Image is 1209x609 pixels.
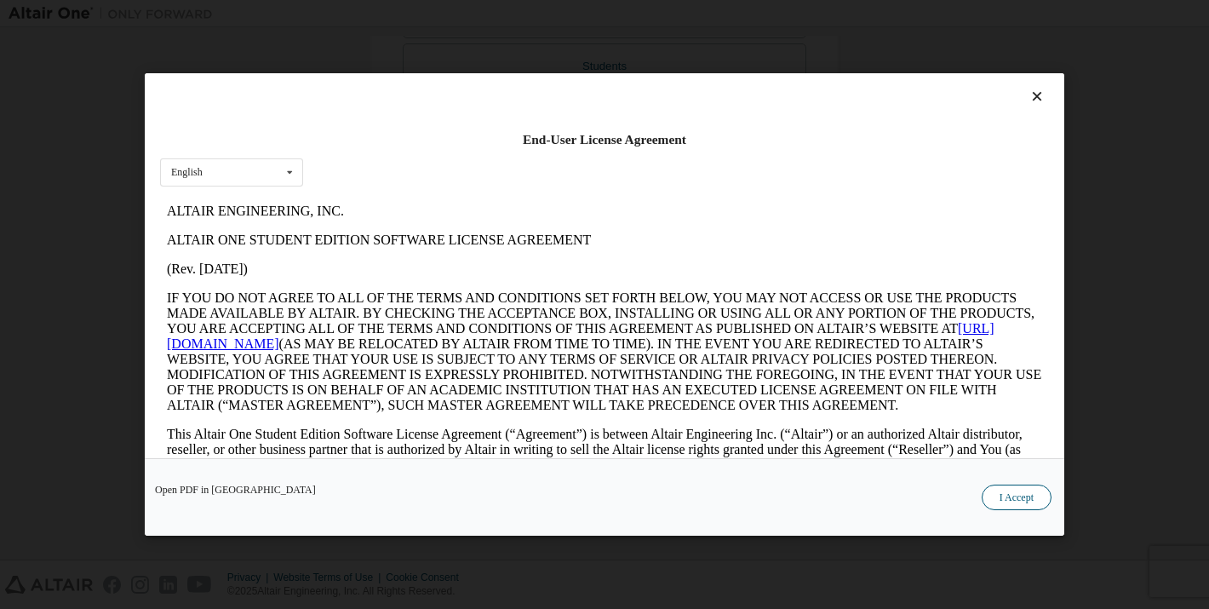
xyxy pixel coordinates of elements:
p: IF YOU DO NOT AGREE TO ALL OF THE TERMS AND CONDITIONS SET FORTH BELOW, YOU MAY NOT ACCESS OR USE... [7,94,882,216]
div: End-User License Agreement [160,131,1049,148]
p: This Altair One Student Edition Software License Agreement (“Agreement”) is between Altair Engine... [7,230,882,291]
p: ALTAIR ENGINEERING, INC. [7,7,882,22]
a: Open PDF in [GEOGRAPHIC_DATA] [155,485,316,495]
button: I Accept [982,485,1051,510]
div: English [171,167,203,177]
p: ALTAIR ONE STUDENT EDITION SOFTWARE LICENSE AGREEMENT [7,36,882,51]
a: [URL][DOMAIN_NAME] [7,124,834,154]
p: (Rev. [DATE]) [7,65,882,80]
